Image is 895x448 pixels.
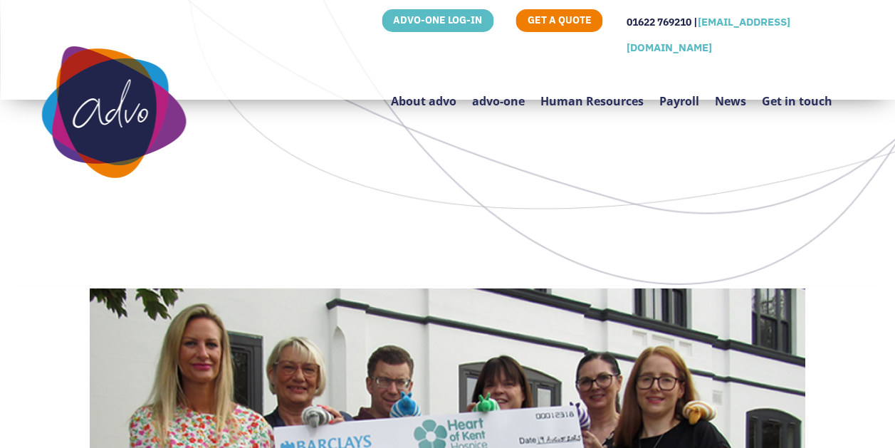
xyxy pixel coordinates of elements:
[659,61,699,128] a: Payroll
[627,16,698,28] span: 01622 769210 |
[627,15,790,54] a: [EMAIL_ADDRESS][DOMAIN_NAME]
[382,9,493,32] a: ADVO-ONE LOG-IN
[540,61,644,128] a: Human Resources
[762,61,832,128] a: Get in touch
[472,61,525,128] a: advo-one
[715,61,746,128] a: News
[391,61,456,128] a: About advo
[516,9,603,32] a: GET A QUOTE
